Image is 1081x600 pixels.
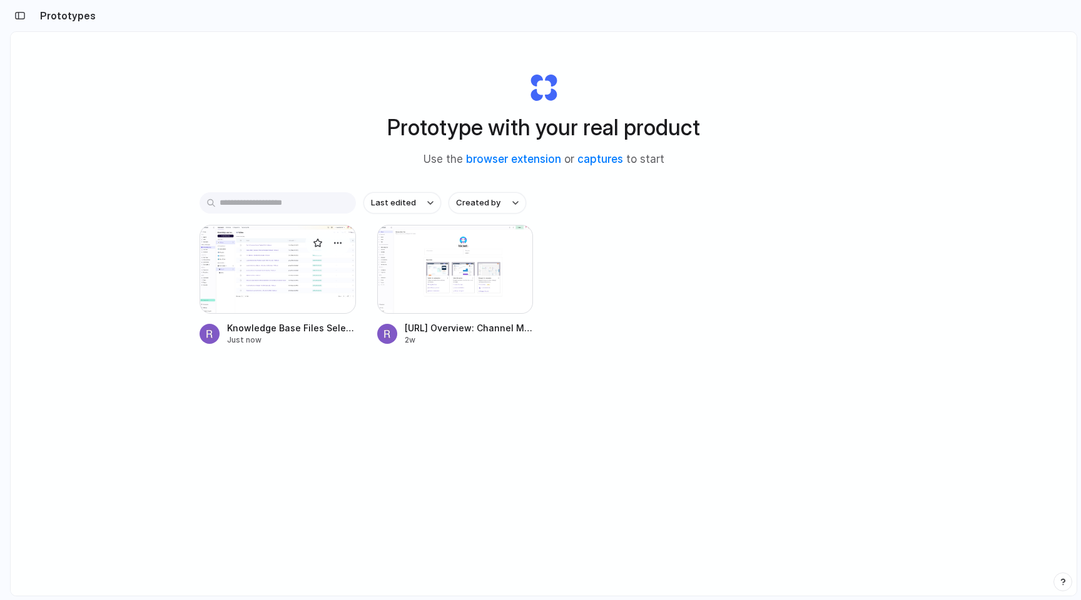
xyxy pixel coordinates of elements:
span: Created by [456,197,500,209]
a: Yellow.ai Overview: Channel Management[URL] Overview: Channel Management2w [377,225,534,346]
span: Knowledge Base Files Selection & Bulk Update [227,321,356,334]
span: Last edited [371,197,416,209]
a: captures [577,153,623,165]
a: browser extension [466,153,561,165]
span: Use the or to start [424,152,664,168]
button: Created by [449,192,526,214]
a: Knowledge Base Files Selection & Bulk UpdateKnowledge Base Files Selection & Bulk UpdateJust now [200,225,356,346]
div: Just now [227,334,356,346]
button: Last edited [363,192,441,214]
div: 2w [405,334,534,346]
h1: Prototype with your real product [387,111,700,144]
span: [URL] Overview: Channel Management [405,321,534,334]
h2: Prototypes [35,8,96,23]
